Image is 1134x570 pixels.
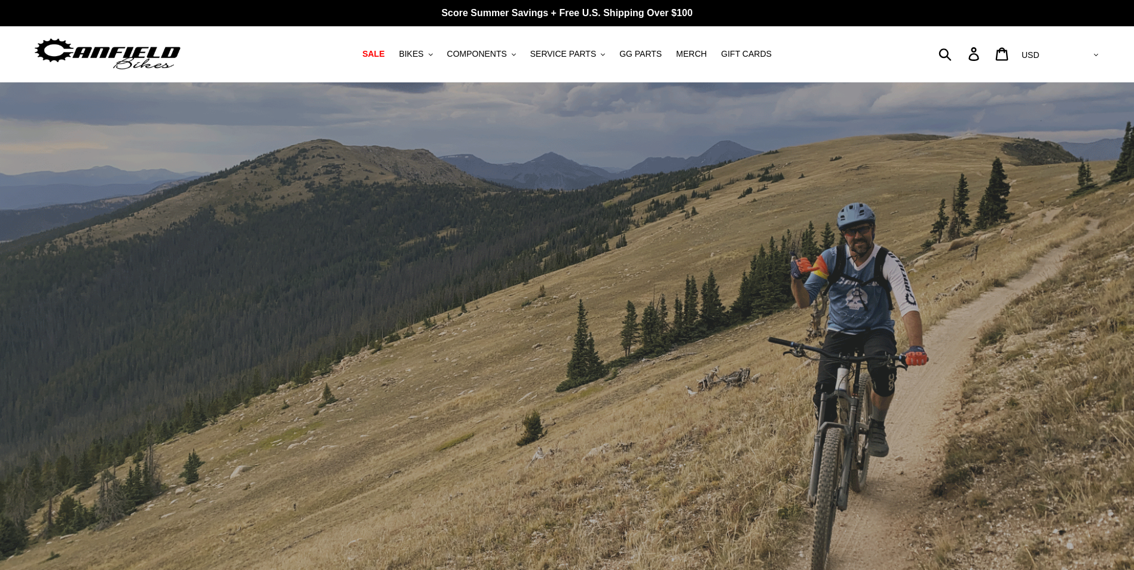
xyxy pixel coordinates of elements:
span: BIKES [399,49,423,59]
a: MERCH [670,46,713,62]
img: Canfield Bikes [33,35,182,73]
span: SALE [362,49,384,59]
button: SERVICE PARTS [524,46,611,62]
span: GG PARTS [619,49,662,59]
button: COMPONENTS [441,46,522,62]
span: SERVICE PARTS [530,49,596,59]
button: BIKES [393,46,438,62]
a: SALE [356,46,390,62]
a: GIFT CARDS [715,46,778,62]
span: COMPONENTS [447,49,507,59]
a: GG PARTS [613,46,668,62]
input: Search [945,41,976,67]
span: GIFT CARDS [721,49,772,59]
span: MERCH [676,49,707,59]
